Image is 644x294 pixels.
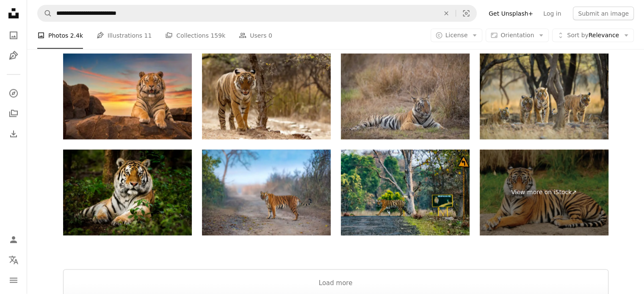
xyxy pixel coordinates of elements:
[445,32,468,38] span: License
[341,54,470,140] img: Indian wild royal bengal male tiger or panthera tigris fine art portrait or closeup sitting in op...
[5,272,22,289] button: Menu
[268,31,272,40] span: 0
[437,5,456,22] button: Clear
[573,7,634,20] button: Submit an image
[5,126,22,143] a: Download History
[456,5,476,22] button: Visual search
[5,231,22,248] a: Log in / Sign up
[144,31,152,40] span: 11
[480,150,608,236] a: View more on iStock↗
[202,54,331,140] img: Bengal Tiger at Ranthambhore National Park in Rajasthan, India
[431,29,483,42] button: License
[239,22,272,49] a: Users 0
[97,22,152,49] a: Illustrations 11
[37,5,477,22] form: Find visuals sitewide
[5,85,22,102] a: Explore
[484,7,538,20] a: Get Unsplash+
[567,32,588,38] span: Sort by
[63,54,192,140] img: A beautiful Bengal tiger (Panthera tigris) relaxing on a rocky outcrop at sunset.
[5,27,22,44] a: Photos
[165,22,225,49] a: Collections 159k
[202,150,331,236] img: Tigress in mist
[5,5,22,24] a: Home — Unsplash
[486,29,549,42] button: Orientation
[538,7,566,20] a: Log in
[5,47,22,64] a: Illustrations
[38,5,52,22] button: Search Unsplash
[567,31,619,40] span: Relevance
[5,252,22,269] button: Language
[341,150,470,236] img: Tigress Crossing near sign board, Tadoba, Maharashtra, India.
[480,54,608,140] img: Walking the walk
[5,105,22,122] a: Collections
[63,150,192,236] img: Tiger portrait
[210,31,225,40] span: 159k
[500,32,534,38] span: Orientation
[552,29,634,42] button: Sort byRelevance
